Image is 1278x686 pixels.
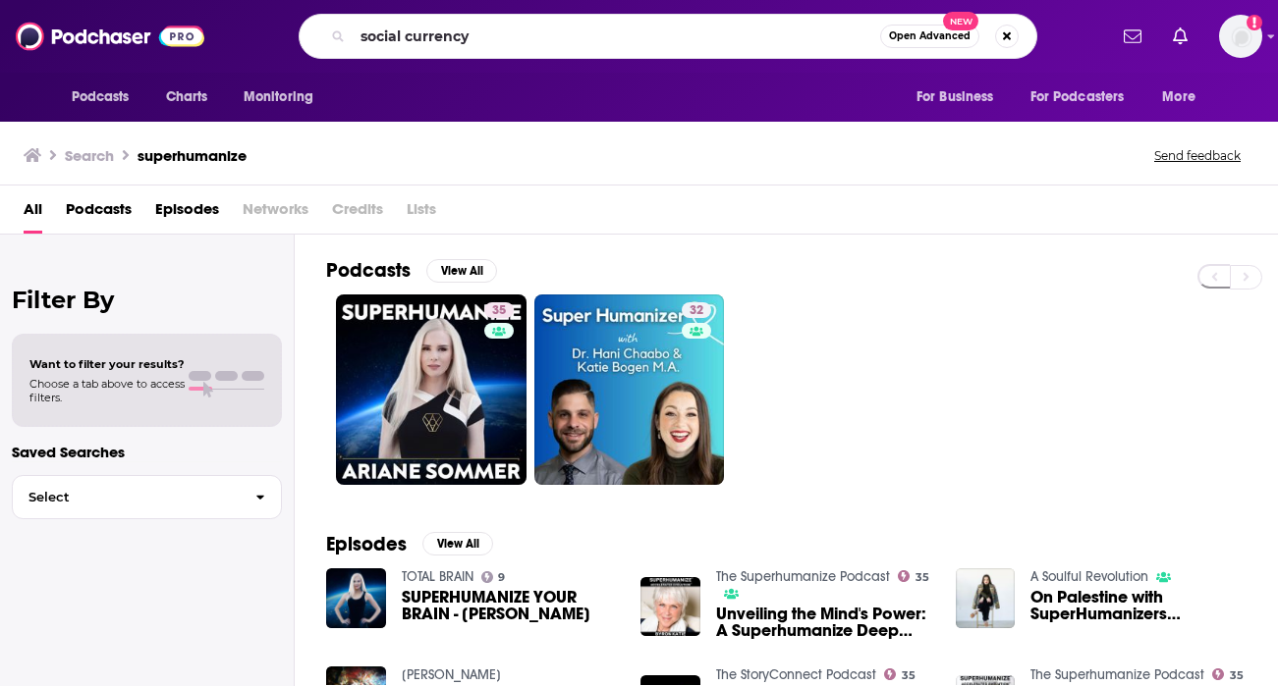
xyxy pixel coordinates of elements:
[1219,15,1262,58] button: Show profile menu
[402,589,618,622] span: SUPERHUMANIZE YOUR BRAIN - [PERSON_NAME]
[943,12,978,30] span: New
[498,573,505,582] span: 9
[1247,15,1262,30] svg: Add a profile image
[690,301,703,321] span: 32
[956,568,1016,628] img: On Palestine with SuperHumanizers Katie Bogen and Hani Chaabo
[353,21,880,52] input: Search podcasts, credits, & more...
[426,259,497,283] button: View All
[898,570,929,582] a: 35
[880,25,979,48] button: Open AdvancedNew
[230,79,339,116] button: open menu
[402,666,501,683] a: Cannis Majoris
[492,301,506,321] span: 35
[1165,20,1195,53] a: Show notifications dropdown
[1148,79,1220,116] button: open menu
[1030,589,1247,622] a: On Palestine with SuperHumanizers Katie Bogen and Hani Chaabo
[916,573,929,582] span: 35
[402,589,618,622] a: SUPERHUMANIZE YOUR BRAIN - Ariane Sommer
[1018,79,1153,116] button: open menu
[12,443,282,461] p: Saved Searches
[12,475,282,519] button: Select
[1030,589,1247,622] span: On Palestine with SuperHumanizers [PERSON_NAME] and [PERSON_NAME]
[716,568,890,585] a: The Superhumanize Podcast
[326,258,411,283] h2: Podcasts
[29,377,185,404] span: Choose a tab above to access filters.
[1116,20,1149,53] a: Show notifications dropdown
[72,83,130,111] span: Podcasts
[640,577,700,637] img: Unveiling the Mind's Power: A Superhumanize Deep Dive Into the Evolutionary Path to Inner Peace a...
[884,668,916,680] a: 35
[716,606,932,639] a: Unveiling the Mind's Power: A Superhumanize Deep Dive Into the Evolutionary Path to Inner Peace a...
[402,568,473,585] a: TOTAL BRAIN
[138,146,247,165] h3: superhumanize
[1212,668,1244,680] a: 35
[903,79,1019,116] button: open menu
[153,79,220,116] a: Charts
[1030,83,1125,111] span: For Podcasters
[1219,15,1262,58] span: Logged in as autumncomm
[326,532,493,556] a: EpisodesView All
[155,193,219,234] a: Episodes
[166,83,208,111] span: Charts
[66,193,132,234] a: Podcasts
[1030,666,1204,683] a: The Superhumanize Podcast
[889,31,971,41] span: Open Advanced
[1162,83,1195,111] span: More
[58,79,155,116] button: open menu
[1148,147,1247,164] button: Send feedback
[243,193,308,234] span: Networks
[24,193,42,234] a: All
[1219,15,1262,58] img: User Profile
[917,83,994,111] span: For Business
[244,83,313,111] span: Monitoring
[484,302,514,318] a: 35
[326,258,497,283] a: PodcastsView All
[481,571,506,583] a: 9
[534,294,725,485] a: 32
[29,357,185,371] span: Want to filter your results?
[12,286,282,314] h2: Filter By
[1030,568,1148,585] a: A Soulful Revolution
[65,146,114,165] h3: Search
[1230,671,1244,680] span: 35
[16,18,204,55] img: Podchaser - Follow, Share and Rate Podcasts
[407,193,436,234] span: Lists
[422,532,493,555] button: View All
[13,491,240,503] span: Select
[682,302,711,318] a: 32
[299,14,1037,59] div: Search podcasts, credits, & more...
[336,294,527,485] a: 35
[332,193,383,234] span: Credits
[326,568,386,628] img: SUPERHUMANIZE YOUR BRAIN - Ariane Sommer
[716,666,876,683] a: The StoryConnect Podcast
[902,671,916,680] span: 35
[326,532,407,556] h2: Episodes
